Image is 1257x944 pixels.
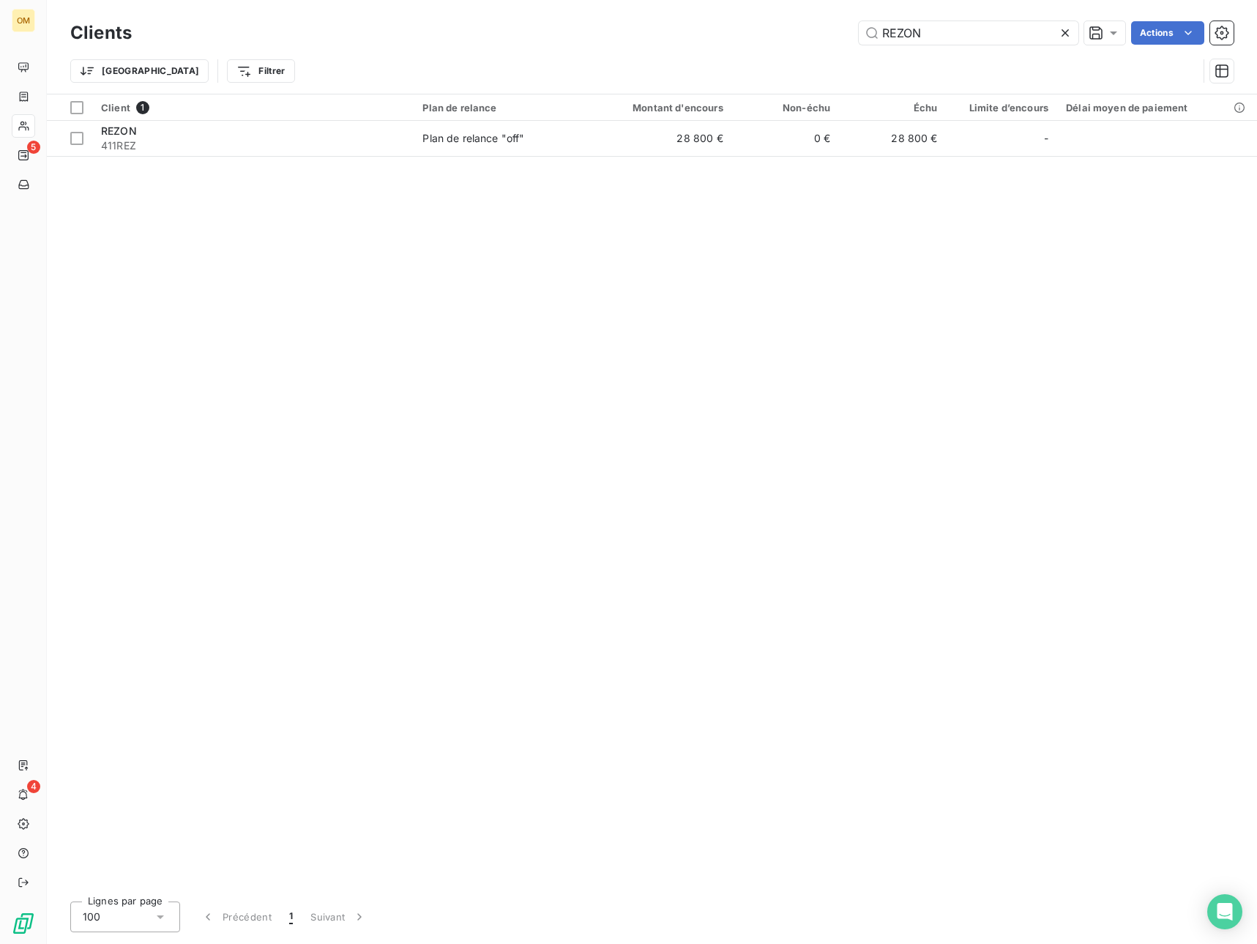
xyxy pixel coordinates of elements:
div: Limite d’encours [955,102,1049,114]
span: 1 [136,101,149,114]
span: 5 [27,141,40,154]
span: - [1044,131,1048,146]
div: Délai moyen de paiement [1066,102,1248,114]
span: 4 [27,780,40,793]
span: 1 [289,910,293,924]
input: Rechercher [859,21,1078,45]
span: 411REZ [101,138,405,153]
div: Plan de relance [422,102,579,114]
h3: Clients [70,20,132,46]
div: OM [12,9,35,32]
td: 0 € [732,121,839,156]
div: Échu [848,102,937,114]
div: Plan de relance "off" [422,131,524,146]
button: Suivant [302,902,376,932]
span: REZON [101,124,137,137]
button: Filtrer [227,59,294,83]
div: Montant d'encours [597,102,723,114]
button: Actions [1131,21,1204,45]
div: Non-échu [741,102,830,114]
td: 28 800 € [588,121,731,156]
div: Open Intercom Messenger [1207,894,1242,929]
button: Précédent [192,902,280,932]
span: 100 [83,910,100,924]
button: 1 [280,902,302,932]
button: [GEOGRAPHIC_DATA] [70,59,209,83]
span: Client [101,102,130,114]
img: Logo LeanPay [12,912,35,935]
td: 28 800 € [839,121,946,156]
